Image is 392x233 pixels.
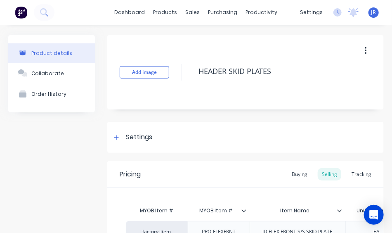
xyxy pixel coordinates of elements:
div: MYOB Item # [188,202,250,219]
div: settings [296,6,327,19]
div: Collaborate [31,70,64,76]
img: Factory [15,6,27,19]
div: Selling [318,168,341,181]
div: Open Intercom Messenger [364,205,384,225]
div: purchasing [204,6,242,19]
div: Order History [31,91,66,97]
div: Product details [31,50,72,56]
div: Settings [126,132,152,143]
div: Item Name [250,202,345,219]
div: products [149,6,182,19]
button: Add image [120,66,169,78]
div: MYOB Item # [188,200,245,221]
div: Buying [288,168,312,181]
span: JR [371,9,376,16]
div: productivity [242,6,282,19]
a: dashboard [111,6,149,19]
div: Item Name [250,200,340,221]
button: Order History [8,83,95,104]
div: sales [182,6,204,19]
div: MYOB Item # [126,202,188,219]
button: Collaborate [8,63,95,83]
button: Product details [8,43,95,63]
div: Tracking [347,168,375,181]
div: Pricing [120,169,141,179]
textarea: HEADER SKID PLATES [194,62,371,81]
